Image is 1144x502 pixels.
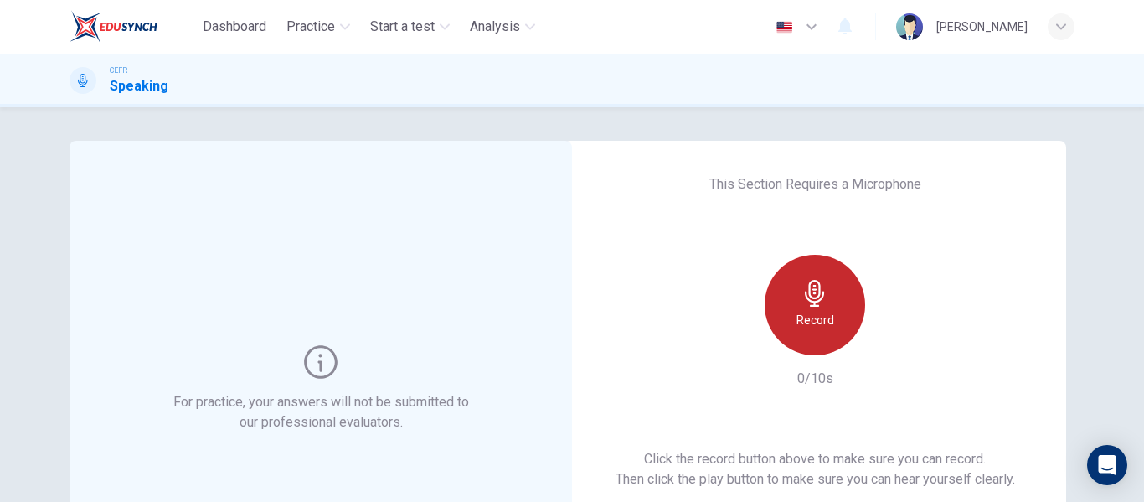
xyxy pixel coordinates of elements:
[110,76,168,96] h1: Speaking
[70,10,157,44] img: EduSynch logo
[370,17,435,37] span: Start a test
[709,174,921,194] h6: This Section Requires a Microphone
[363,12,456,42] button: Start a test
[896,13,923,40] img: Profile picture
[774,21,795,34] img: en
[463,12,542,42] button: Analysis
[796,310,834,330] h6: Record
[765,255,865,355] button: Record
[203,17,266,37] span: Dashboard
[280,12,357,42] button: Practice
[196,12,273,42] button: Dashboard
[1087,445,1127,485] div: Open Intercom Messenger
[110,65,127,76] span: CEFR
[70,10,196,44] a: EduSynch logo
[170,392,472,432] h6: For practice, your answers will not be submitted to our professional evaluators.
[616,449,1015,489] h6: Click the record button above to make sure you can record. Then click the play button to make sur...
[797,369,833,389] h6: 0/10s
[936,17,1028,37] div: [PERSON_NAME]
[286,17,335,37] span: Practice
[470,17,520,37] span: Analysis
